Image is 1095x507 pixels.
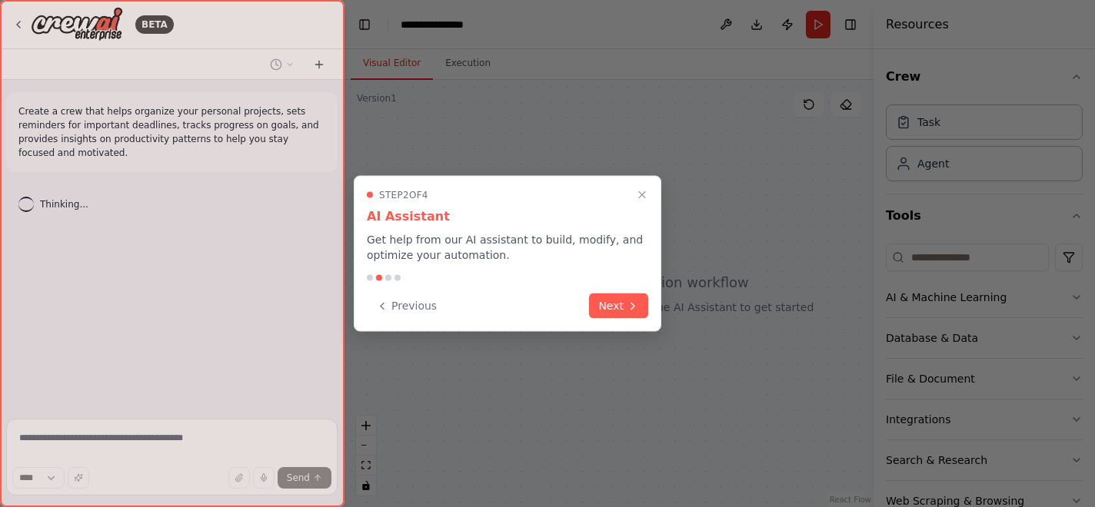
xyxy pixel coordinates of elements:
span: Step 2 of 4 [379,189,428,201]
p: Get help from our AI assistant to build, modify, and optimize your automation. [367,232,648,263]
button: Hide left sidebar [354,14,375,35]
button: Previous [367,293,446,319]
h3: AI Assistant [367,207,648,226]
button: Next [589,293,648,319]
button: Close walkthrough [633,186,651,204]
